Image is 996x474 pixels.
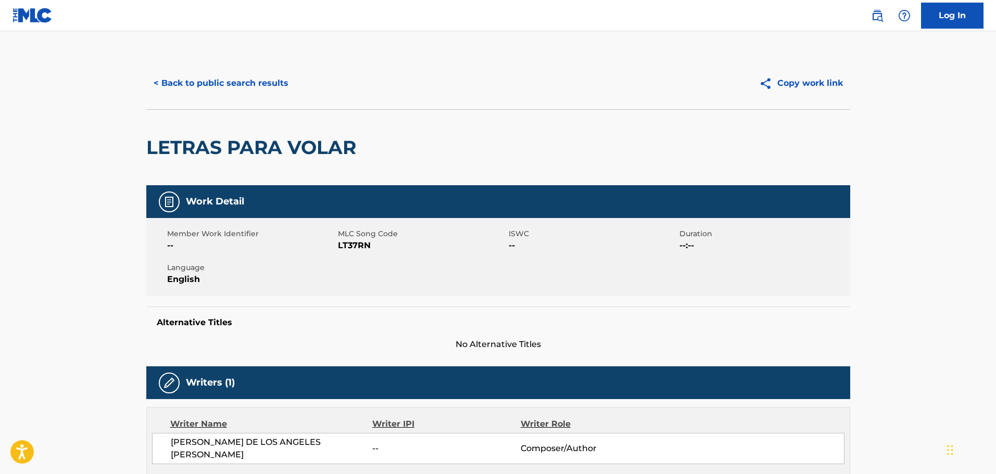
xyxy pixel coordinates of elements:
h5: Writers (1) [186,377,235,389]
div: Writer IPI [372,418,521,430]
a: Log In [921,3,984,29]
span: Composer/Author [521,442,655,455]
span: -- [167,239,335,252]
span: [PERSON_NAME] DE LOS ANGELES [PERSON_NAME] [171,436,373,461]
div: Arrastrar [947,434,953,466]
div: Writer Name [170,418,373,430]
span: Duration [679,228,848,239]
div: Help [894,5,915,26]
span: Language [167,262,335,273]
span: MLC Song Code [338,228,506,239]
div: Widget de chat [944,424,996,474]
img: Work Detail [163,196,175,208]
div: Writer Role [521,418,655,430]
span: ISWC [509,228,677,239]
img: help [898,9,911,22]
iframe: Chat Widget [944,424,996,474]
img: search [871,9,884,22]
h2: LETRAS PARA VOLAR [146,136,361,159]
span: Member Work Identifier [167,228,335,239]
h5: Work Detail [186,196,244,208]
span: -- [509,239,677,252]
a: Public Search [867,5,888,26]
button: Copy work link [752,70,850,96]
button: < Back to public search results [146,70,296,96]
img: MLC Logo [12,8,53,23]
span: --:-- [679,239,848,252]
img: Copy work link [759,77,777,90]
span: LT37RN [338,239,506,252]
span: English [167,273,335,286]
h5: Alternative Titles [157,317,840,328]
span: No Alternative Titles [146,338,850,351]
span: -- [372,442,520,455]
img: Writers [163,377,175,389]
